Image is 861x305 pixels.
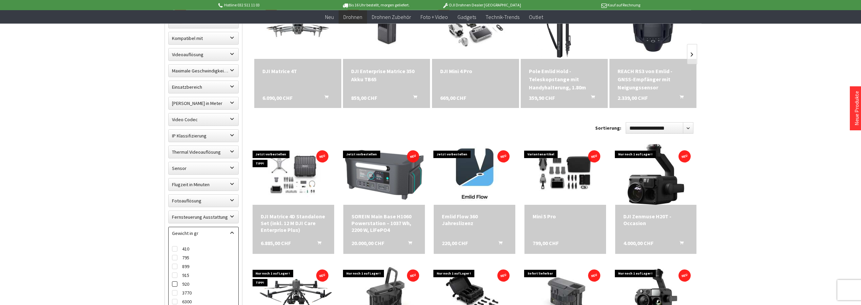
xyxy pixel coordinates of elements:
a: Pole Emlid Hold - Teleskopstange mit Handyhalterung, 1.80m 359,90 CHF In den Warenkorb [529,67,600,91]
label: Videoauflösung [169,48,238,61]
a: Mini 5 Pro 799,00 CHF [533,213,598,220]
a: DJI Matrice 4T 6.090,00 CHF In den Warenkorb [262,67,333,75]
span: Outlet [529,14,543,20]
div: DJI Zenmuse H20T - Occasion [623,213,689,226]
span: 799,00 CHF [533,240,559,246]
a: Emlid Flow 360 Jahreslizenz 220,00 CHF In den Warenkorb [442,213,507,226]
span: 6.090,00 CHF [262,94,293,102]
a: Drohnen [339,10,367,24]
span: Technik-Trends [486,14,519,20]
label: Flugzeit in Minuten [169,178,238,191]
div: DJI Mini 4 Pro [440,67,511,75]
img: DJI Matrice 4T [254,4,341,53]
a: DJI Mini 4 Pro 669,00 CHF [440,67,511,75]
label: 899 [172,262,235,271]
label: 920 [172,280,235,288]
a: Neue Produkte [853,91,860,126]
label: Maximale Geschwindigkeit in km/h [169,65,238,77]
span: Foto + Video [421,14,448,20]
label: IP Klassifizierung [169,130,238,142]
a: REACH RS3 von Emlid - GNSS-Empfänger mit Neigungssensor 2.339,00 CHF In den Warenkorb [618,67,688,91]
button: In den Warenkorb [400,240,416,248]
label: 410 [172,244,235,253]
a: DJI Matrice 4D Standalone Set (inkl. 12 M DJI Care Enterprise Plus) 6.885,00 CHF In den Warenkorb [261,213,326,233]
span: Neu [325,14,334,20]
a: Technik-Trends [481,10,524,24]
a: Drohnen Zubehör [367,10,416,24]
button: In den Warenkorb [316,94,332,103]
img: SOREIN Main Base H1060 Powerstation – 1037 Wh, 2200 W, LiFePO4 [343,148,425,201]
img: Mini 5 Pro [524,147,606,202]
div: REACH RS3 von Emlid - GNSS-Empfänger mit Neigungssensor [618,67,688,91]
img: Emlid Flow 360 Jahreslizenz [444,144,505,205]
div: Pole Emlid Hold - Teleskopstange mit Handyhalterung, 1.80m [529,67,600,91]
button: In den Warenkorb [309,240,325,248]
img: DJI Zenmuse H20T - Occasion [625,144,686,205]
label: Video Codec [169,113,238,126]
span: 859,00 CHF [351,94,377,102]
a: DJI Zenmuse H20T - Occasion 4.000,00 CHF In den Warenkorb [623,213,689,226]
div: DJI Matrice 4D Standalone Set (inkl. 12 M DJI Care Enterprise Plus) [261,213,326,233]
a: DJI Enterprise Matrice 350 Akku TB65 859,00 CHF In den Warenkorb [351,67,422,83]
a: Neu [320,10,339,24]
label: Thermal Videoauflösung [169,146,238,158]
label: Kompatibel mit [169,32,238,44]
button: In den Warenkorb [671,240,688,248]
label: Maximale Flughöhe in Meter [169,97,238,109]
span: 20.000,00 CHF [351,240,384,246]
a: Gadgets [453,10,481,24]
label: 3770 [172,288,235,297]
span: 220,00 CHF [442,240,468,246]
label: Sensor [169,162,238,174]
span: 669,00 CHF [440,94,466,102]
label: Gewicht in gr [169,227,238,239]
label: Einsatzbereich [169,81,238,93]
button: In den Warenkorb [671,94,688,103]
button: In den Warenkorb [583,94,599,103]
label: Fernsteuerung Ausstattung [169,211,238,223]
label: Fotoauflösung [169,195,238,207]
span: 359,90 CHF [529,94,555,102]
label: 915 [172,271,235,280]
div: DJI Enterprise Matrice 350 Akku TB65 [351,67,422,83]
label: Sortierung: [595,123,621,133]
div: DJI Matrice 4T [262,67,333,75]
p: Kauf auf Rechnung [535,1,640,9]
button: In den Warenkorb [405,94,421,103]
p: DJI Drohnen Dealer [GEOGRAPHIC_DATA] [429,1,534,9]
a: Outlet [524,10,548,24]
span: Gadgets [457,14,476,20]
button: In den Warenkorb [490,240,507,248]
p: Hotline 032 511 11 03 [217,1,323,9]
img: DJI Matrice 4D Standalone Set (inkl. 12 M DJI Care Enterprise Plus) [253,145,334,204]
span: Drohnen [343,14,362,20]
a: Foto + Video [416,10,453,24]
div: Emlid Flow 360 Jahreslizenz [442,213,507,226]
span: 6.885,00 CHF [261,240,291,246]
div: Mini 5 Pro [533,213,598,220]
label: 795 [172,253,235,262]
a: SOREIN Main Base H1060 Powerstation – 1037 Wh, 2200 W, LiFePO4 20.000,00 CHF In den Warenkorb [351,213,417,233]
span: 4.000,00 CHF [623,240,653,246]
p: Bis 16 Uhr bestellt, morgen geliefert. [323,1,429,9]
span: 2.339,00 CHF [618,94,648,102]
span: Drohnen Zubehör [372,14,411,20]
div: SOREIN Main Base H1060 Powerstation – 1037 Wh, 2200 W, LiFePO4 [351,213,417,233]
